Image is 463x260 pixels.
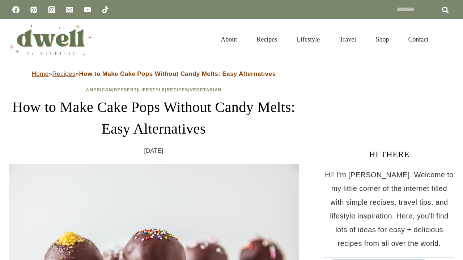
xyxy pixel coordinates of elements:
[324,168,454,250] p: Hi! I'm [PERSON_NAME]. Welcome to my little corner of the internet filled with simple recipes, tr...
[52,70,76,77] a: Recipes
[330,27,366,52] a: Travel
[44,3,59,17] a: Instagram
[144,146,163,156] time: [DATE]
[211,27,438,52] nav: Primary Navigation
[287,27,330,52] a: Lifestyle
[32,70,49,77] a: Home
[139,87,165,92] a: Lifestyle
[442,33,454,45] button: View Search Form
[86,87,112,92] a: American
[62,3,77,17] a: Email
[86,87,222,92] span: | | | |
[366,27,399,52] a: Shop
[9,23,92,56] img: DWELL by michelle
[79,70,276,77] strong: How to Make Cake Pops Without Candy Melts: Easy Alternatives
[26,3,41,17] a: Pinterest
[167,87,188,92] a: Recipes
[399,27,438,52] a: Contact
[190,87,222,92] a: Vegetarian
[98,3,112,17] a: TikTok
[114,87,137,92] a: Dessert
[211,27,247,52] a: About
[9,3,23,17] a: Facebook
[32,70,276,77] span: » »
[324,148,454,161] h3: HI THERE
[80,3,95,17] a: YouTube
[9,96,299,140] h1: How to Make Cake Pops Without Candy Melts: Easy Alternatives
[247,27,287,52] a: Recipes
